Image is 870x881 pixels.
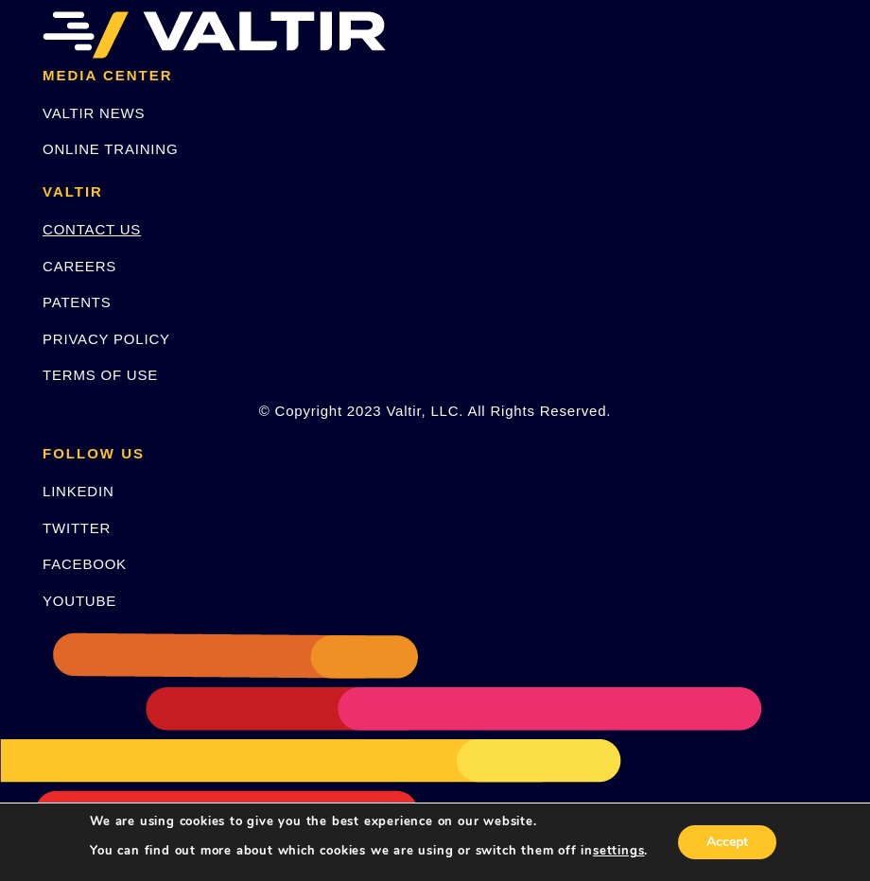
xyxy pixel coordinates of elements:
[43,400,827,422] p: © Copyright 2023 Valtir, LLC. All Rights Reserved.
[678,825,776,859] button: Accept
[43,331,170,347] a: PRIVACY POLICY
[43,68,827,84] h2: MEDIA CENTER
[90,813,648,830] p: We are using cookies to give you the best experience on our website.
[43,446,827,462] h2: FOLLOW US
[43,11,386,59] img: VALTIR
[43,141,178,157] a: ONLINE TRAINING
[43,294,112,310] a: PATENTS
[43,258,116,274] a: CAREERS
[43,520,111,536] a: TWITTER
[43,105,145,121] a: VALTIR NEWS
[43,221,141,237] a: CONTACT US
[43,593,116,609] a: YOUTUBE
[43,367,158,383] a: TERMS OF USE
[593,842,644,859] button: settings
[43,556,127,572] a: FACEBOOK
[43,483,114,499] a: LINKEDIN
[90,842,648,859] p: You can find out more about which cookies we are using or switch them off in .
[43,184,827,200] h2: VALTIR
